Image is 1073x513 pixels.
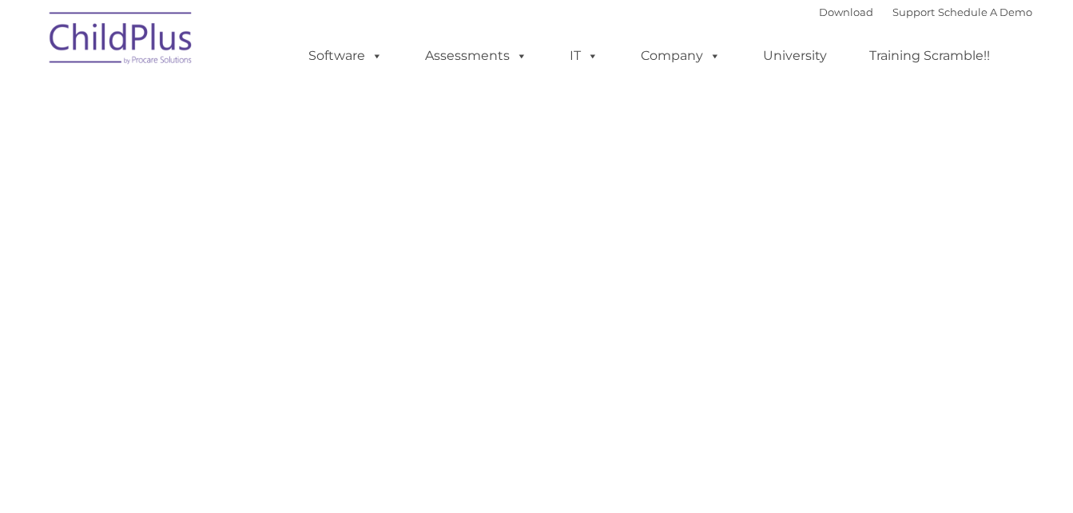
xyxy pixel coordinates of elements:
[819,6,1032,18] font: |
[938,6,1032,18] a: Schedule A Demo
[625,40,737,72] a: Company
[853,40,1006,72] a: Training Scramble!!
[554,40,614,72] a: IT
[892,6,935,18] a: Support
[292,40,399,72] a: Software
[409,40,543,72] a: Assessments
[819,6,873,18] a: Download
[747,40,843,72] a: University
[42,1,201,81] img: ChildPlus by Procare Solutions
